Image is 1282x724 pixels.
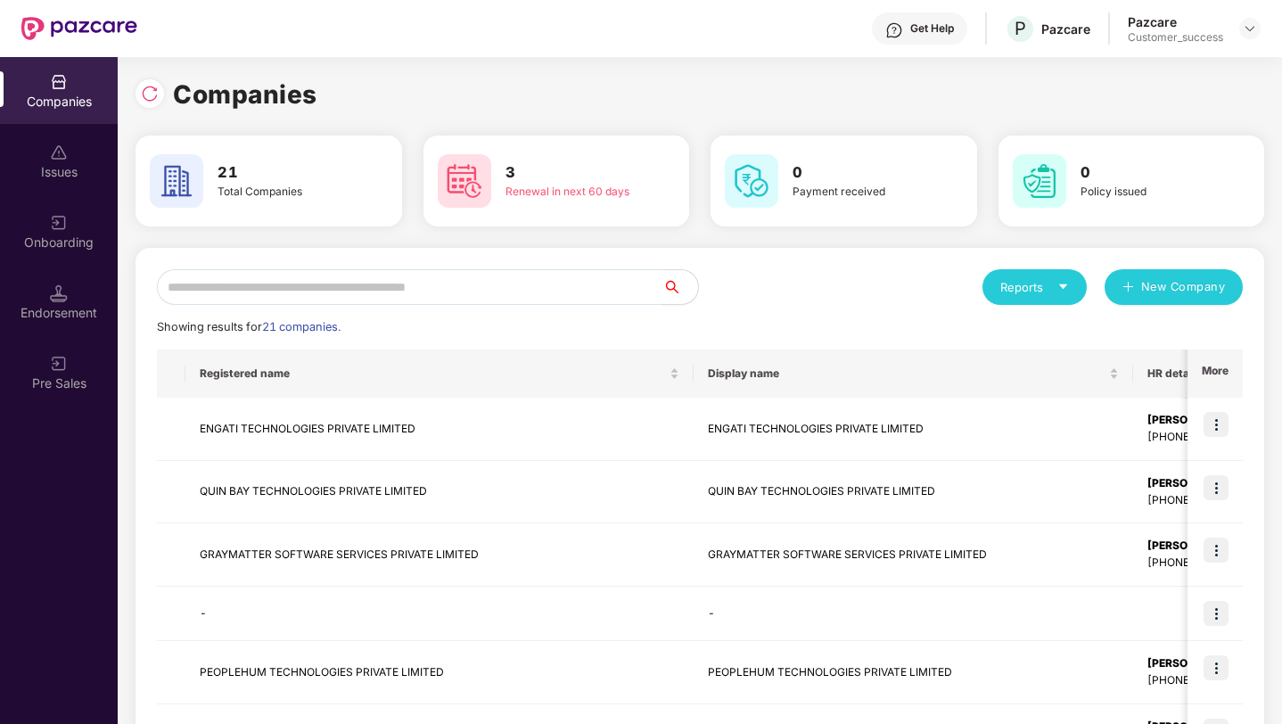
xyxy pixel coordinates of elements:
td: GRAYMATTER SOFTWARE SERVICES PRIVATE LIMITED [694,523,1133,587]
div: [PHONE_NUMBER] [1147,555,1268,572]
h1: Companies [173,75,317,114]
div: Pazcare [1128,13,1223,30]
div: [PERSON_NAME] Tk [1147,475,1268,492]
span: Registered name [200,366,666,381]
button: plusNew Company [1105,269,1243,305]
th: HR details [1133,350,1282,398]
th: Registered name [185,350,694,398]
div: [PHONE_NUMBER] [1147,492,1268,509]
div: [PHONE_NUMBER] [1147,672,1268,689]
img: svg+xml;base64,PHN2ZyBpZD0iQ29tcGFuaWVzIiB4bWxucz0iaHR0cDovL3d3dy53My5vcmcvMjAwMC9zdmciIHdpZHRoPS... [50,73,68,91]
img: New Pazcare Logo [21,17,137,40]
img: icon [1204,655,1229,680]
span: Showing results for [157,320,341,333]
div: [PERSON_NAME] [1147,655,1268,672]
img: svg+xml;base64,PHN2ZyBpZD0iUmVsb2FkLTMyeDMyIiB4bWxucz0iaHR0cDovL3d3dy53My5vcmcvMjAwMC9zdmciIHdpZH... [141,85,159,103]
h3: 0 [1081,161,1213,185]
img: icon [1204,475,1229,500]
img: svg+xml;base64,PHN2ZyB4bWxucz0iaHR0cDovL3d3dy53My5vcmcvMjAwMC9zdmciIHdpZHRoPSI2MCIgaGVpZ2h0PSI2MC... [725,154,778,208]
h3: 0 [793,161,925,185]
h3: 21 [218,161,350,185]
div: Get Help [910,21,954,36]
img: svg+xml;base64,PHN2ZyB4bWxucz0iaHR0cDovL3d3dy53My5vcmcvMjAwMC9zdmciIHdpZHRoPSI2MCIgaGVpZ2h0PSI2MC... [1013,154,1066,208]
img: svg+xml;base64,PHN2ZyB4bWxucz0iaHR0cDovL3d3dy53My5vcmcvMjAwMC9zdmciIHdpZHRoPSI2MCIgaGVpZ2h0PSI2MC... [150,154,203,208]
div: Payment received [793,184,925,201]
div: Renewal in next 60 days [505,184,638,201]
div: Pazcare [1041,21,1090,37]
td: - [185,587,694,641]
span: P [1015,18,1026,39]
img: svg+xml;base64,PHN2ZyBpZD0iRHJvcGRvd24tMzJ4MzIiIHhtbG5zPSJodHRwOi8vd3d3LnczLm9yZy8yMDAwL3N2ZyIgd2... [1243,21,1257,36]
div: [PERSON_NAME] [1147,538,1268,555]
th: More [1187,350,1243,398]
div: [PERSON_NAME] [1147,412,1268,429]
span: plus [1122,281,1134,295]
td: PEOPLEHUM TECHNOLOGIES PRIVATE LIMITED [694,641,1133,704]
div: Reports [1000,278,1069,296]
img: svg+xml;base64,PHN2ZyB4bWxucz0iaHR0cDovL3d3dy53My5vcmcvMjAwMC9zdmciIHdpZHRoPSI2MCIgaGVpZ2h0PSI2MC... [438,154,491,208]
td: - [694,587,1133,641]
div: Total Companies [218,184,350,201]
td: GRAYMATTER SOFTWARE SERVICES PRIVATE LIMITED [185,523,694,587]
img: svg+xml;base64,PHN2ZyB3aWR0aD0iMTQuNSIgaGVpZ2h0PSIxNC41IiB2aWV3Qm94PSIwIDAgMTYgMTYiIGZpbGw9Im5vbm... [50,284,68,302]
span: search [662,280,698,294]
img: svg+xml;base64,PHN2ZyBpZD0iSGVscC0zMngzMiIgeG1sbnM9Imh0dHA6Ly93d3cudzMub3JnLzIwMDAvc3ZnIiB3aWR0aD... [885,21,903,39]
td: ENGATI TECHNOLOGIES PRIVATE LIMITED [694,398,1133,461]
img: svg+xml;base64,PHN2ZyB3aWR0aD0iMjAiIGhlaWdodD0iMjAiIHZpZXdCb3g9IjAgMCAyMCAyMCIgZmlsbD0ibm9uZSIgeG... [50,355,68,373]
button: search [662,269,699,305]
img: icon [1204,601,1229,626]
span: 21 companies. [262,320,341,333]
td: QUIN BAY TECHNOLOGIES PRIVATE LIMITED [694,461,1133,524]
th: Display name [694,350,1133,398]
span: New Company [1141,278,1226,296]
div: Customer_success [1128,30,1223,45]
img: icon [1204,412,1229,437]
span: caret-down [1057,281,1069,292]
div: [PHONE_NUMBER] [1147,429,1268,446]
img: svg+xml;base64,PHN2ZyBpZD0iSXNzdWVzX2Rpc2FibGVkIiB4bWxucz0iaHR0cDovL3d3dy53My5vcmcvMjAwMC9zdmciIH... [50,144,68,161]
img: icon [1204,538,1229,563]
td: PEOPLEHUM TECHNOLOGIES PRIVATE LIMITED [185,641,694,704]
div: Policy issued [1081,184,1213,201]
h3: 3 [505,161,638,185]
span: Display name [708,366,1105,381]
img: svg+xml;base64,PHN2ZyB3aWR0aD0iMjAiIGhlaWdodD0iMjAiIHZpZXdCb3g9IjAgMCAyMCAyMCIgZmlsbD0ibm9uZSIgeG... [50,214,68,232]
td: QUIN BAY TECHNOLOGIES PRIVATE LIMITED [185,461,694,524]
td: ENGATI TECHNOLOGIES PRIVATE LIMITED [185,398,694,461]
